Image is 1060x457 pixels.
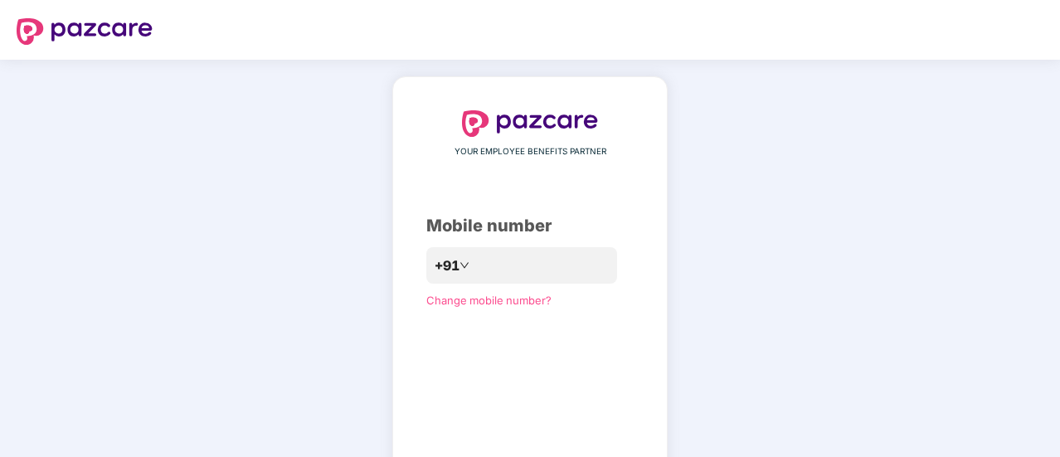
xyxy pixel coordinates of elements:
[17,18,153,45] img: logo
[426,213,634,239] div: Mobile number
[455,145,606,158] span: YOUR EMPLOYEE BENEFITS PARTNER
[459,260,469,270] span: down
[462,110,598,137] img: logo
[426,294,552,307] a: Change mobile number?
[435,255,459,276] span: +91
